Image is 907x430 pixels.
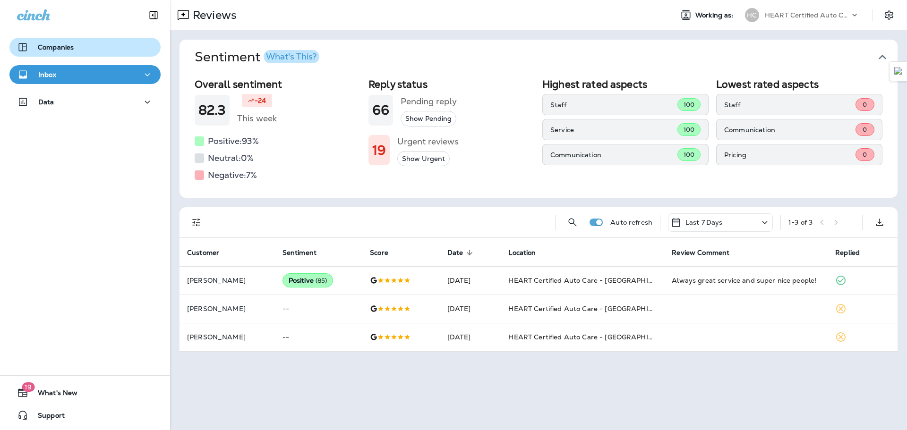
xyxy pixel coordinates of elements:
button: Inbox [9,65,161,84]
button: 19What's New [9,383,161,402]
button: SentimentWhat's This? [187,40,905,75]
h2: Overall sentiment [195,78,361,90]
h5: Positive: 93 % [208,134,259,149]
span: 0 [863,101,867,109]
span: Location [508,248,548,257]
span: ( 85 ) [316,277,327,285]
td: [DATE] [440,266,501,295]
button: Companies [9,38,161,57]
h1: 19 [372,143,386,158]
h1: Sentiment [195,49,319,65]
span: 19 [22,382,34,392]
p: [PERSON_NAME] [187,305,267,312]
p: Staff [550,101,677,109]
div: Always great service and super nice people! [672,276,820,285]
span: Date [447,249,463,257]
td: [DATE] [440,295,501,323]
p: [PERSON_NAME] [187,277,267,284]
h5: Pending reply [401,94,457,109]
span: Customer [187,249,219,257]
p: HEART Certified Auto Care [765,11,850,19]
button: Export as CSV [870,213,889,232]
h2: Reply status [368,78,535,90]
span: Score [370,249,388,257]
span: Date [447,248,476,257]
p: Communication [724,126,856,134]
p: Inbox [38,71,56,78]
button: Data [9,93,161,111]
span: Review Comment [672,248,742,257]
h1: 82.3 [198,102,226,118]
span: Support [28,412,65,423]
button: Show Pending [401,111,456,126]
td: [DATE] [440,323,501,351]
span: Review Comment [672,249,729,257]
p: Communication [550,151,677,159]
span: What's New [28,389,77,400]
div: Positive [282,273,334,287]
button: Show Urgent [397,151,450,167]
td: -- [275,295,363,323]
p: Auto refresh [610,219,652,226]
span: HEART Certified Auto Care - [GEOGRAPHIC_DATA] [508,333,678,341]
button: Settings [881,7,898,24]
span: Replied [835,249,860,257]
img: Detect Auto [894,67,903,76]
p: Pricing [724,151,856,159]
span: 100 [684,151,694,159]
button: Collapse Sidebar [140,6,167,25]
button: What's This? [264,50,319,63]
h2: Highest rated aspects [542,78,709,90]
h5: Urgent reviews [397,134,459,149]
span: HEART Certified Auto Care - [GEOGRAPHIC_DATA] [508,276,678,285]
p: -24 [255,96,266,105]
span: 0 [863,151,867,159]
p: Reviews [189,8,237,22]
button: Filters [187,213,206,232]
span: Sentiment [282,249,317,257]
h1: 66 [372,102,389,118]
span: Sentiment [282,248,329,257]
p: Data [38,98,54,106]
h5: This week [237,111,277,126]
div: SentimentWhat's This? [180,75,898,198]
p: [PERSON_NAME] [187,333,267,341]
td: -- [275,323,363,351]
span: HEART Certified Auto Care - [GEOGRAPHIC_DATA] [508,304,678,313]
span: 100 [684,101,694,109]
span: 0 [863,126,867,134]
h2: Lowest rated aspects [716,78,882,90]
span: Working as: [695,11,736,19]
p: Staff [724,101,856,109]
span: Score [370,248,401,257]
span: Customer [187,248,231,257]
h5: Neutral: 0 % [208,151,254,166]
p: Companies [38,43,74,51]
button: Support [9,406,161,425]
button: Search Reviews [563,213,582,232]
span: 100 [684,126,694,134]
p: Last 7 Days [685,219,723,226]
span: Replied [835,248,872,257]
div: What's This? [266,52,317,61]
div: 1 - 3 of 3 [788,219,813,226]
h5: Negative: 7 % [208,168,257,183]
span: Location [508,249,536,257]
p: Service [550,126,677,134]
div: HC [745,8,759,22]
